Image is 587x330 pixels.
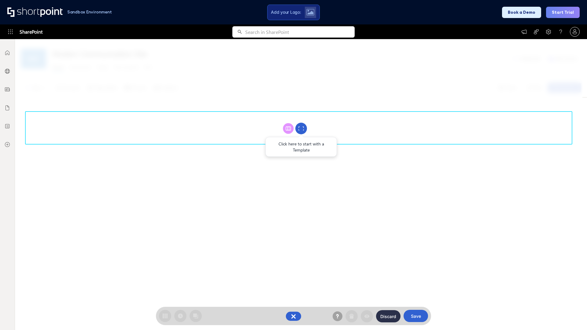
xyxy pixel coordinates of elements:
[306,9,314,16] img: Upload logo
[502,7,541,18] button: Book a Demo
[245,26,355,38] input: Search in SharePoint
[556,301,587,330] iframe: Chat Widget
[376,310,401,322] button: Discard
[271,9,301,15] span: Add your Logo:
[67,10,112,14] h1: Sandbox Environment
[546,7,580,18] button: Start Trial
[20,24,42,39] span: SharePoint
[404,310,428,322] button: Save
